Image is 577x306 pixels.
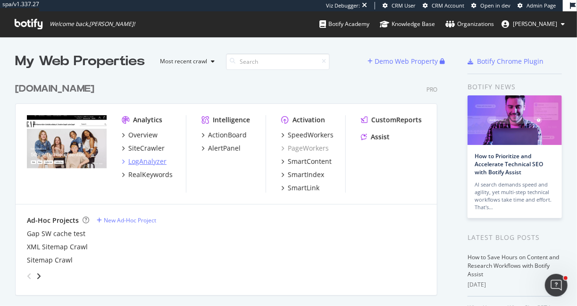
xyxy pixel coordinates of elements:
[326,2,360,9] div: Viz Debugger:
[375,57,438,66] div: Demo Web Property
[432,2,464,9] span: CRM Account
[27,115,107,179] img: Gap.com
[122,157,167,166] a: LogAnalyzer
[133,115,162,125] div: Analytics
[380,19,435,29] div: Knowledge Base
[445,19,494,29] div: Organizations
[494,17,572,32] button: [PERSON_NAME]
[122,144,165,153] a: SiteCrawler
[27,242,88,252] a: XML Sitemap Crawl
[468,82,562,92] div: Botify news
[281,130,334,140] a: SpeedWorkers
[27,229,85,238] a: Gap SW cache test
[480,2,510,9] span: Open in dev
[423,2,464,9] a: CRM Account
[288,130,334,140] div: SpeedWorkers
[15,82,98,96] a: [DOMAIN_NAME]
[281,170,324,179] a: SmartIndex
[213,115,250,125] div: Intelligence
[477,57,544,66] div: Botify Chrome Plugin
[50,20,135,28] span: Welcome back, [PERSON_NAME] !
[475,152,543,176] a: How to Prioritize and Accelerate Technical SEO with Botify Assist
[128,144,165,153] div: SiteCrawler
[208,130,247,140] div: ActionBoard
[35,272,42,281] div: angle-right
[426,85,437,93] div: Pro
[513,20,557,28] span: phoebe
[368,57,440,65] a: Demo Web Property
[27,255,73,265] a: Sitemap Crawl
[160,59,207,64] div: Most recent crawl
[319,19,369,29] div: Botify Academy
[468,253,559,278] a: How to Save Hours on Content and Research Workflows with Botify Assist
[23,269,35,284] div: angle-left
[380,11,435,37] a: Knowledge Base
[128,157,167,166] div: LogAnalyzer
[545,274,568,297] iframe: Intercom live chat
[152,54,218,69] button: Most recent crawl
[128,170,173,179] div: RealKeywords
[201,130,247,140] a: ActionBoard
[27,216,79,225] div: Ad-Hoc Projects
[361,132,390,142] a: Assist
[122,130,158,140] a: Overview
[128,130,158,140] div: Overview
[468,232,562,243] div: Latest Blog Posts
[15,52,145,71] div: My Web Properties
[361,115,422,125] a: CustomReports
[201,144,241,153] a: AlertPanel
[368,54,440,69] button: Demo Web Property
[371,115,422,125] div: CustomReports
[281,183,319,193] a: SmartLink
[383,2,416,9] a: CRM User
[475,181,555,211] div: AI search demands speed and agility, yet multi-step technical workflows take time and effort. Tha...
[371,132,390,142] div: Assist
[288,170,324,179] div: SmartIndex
[288,157,332,166] div: SmartContent
[471,2,510,9] a: Open in dev
[281,144,329,153] a: PageWorkers
[15,82,94,96] div: [DOMAIN_NAME]
[518,2,556,9] a: Admin Page
[445,11,494,37] a: Organizations
[208,144,241,153] div: AlertPanel
[122,170,173,179] a: RealKeywords
[468,95,562,145] img: How to Prioritize and Accelerate Technical SEO with Botify Assist
[293,115,325,125] div: Activation
[319,11,369,37] a: Botify Academy
[104,216,156,224] div: New Ad-Hoc Project
[281,157,332,166] a: SmartContent
[468,280,562,289] div: [DATE]
[392,2,416,9] span: CRM User
[226,53,330,70] input: Search
[527,2,556,9] span: Admin Page
[468,57,544,66] a: Botify Chrome Plugin
[97,216,156,224] a: New Ad-Hoc Project
[288,183,319,193] div: SmartLink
